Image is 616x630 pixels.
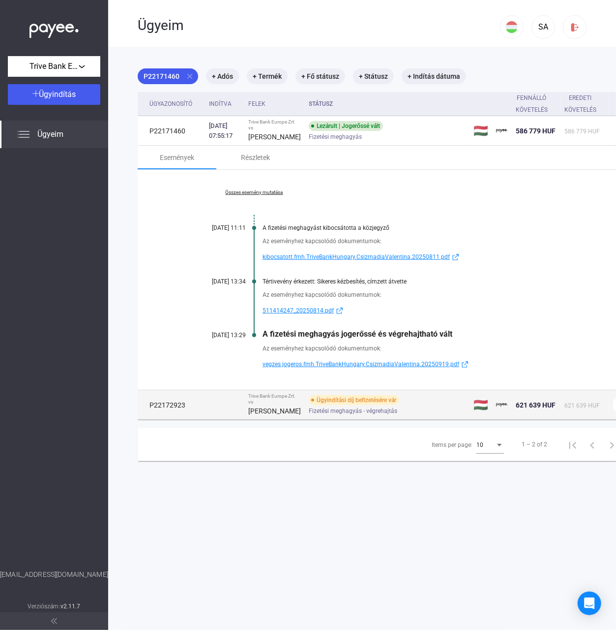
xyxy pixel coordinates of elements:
div: Indítva [209,98,232,110]
a: vegzes.jogeros.fmh.TriveBankHungary.CsizmadiaValentina.20250919.pdfexternal-link-blue [263,358,596,370]
span: 10 [476,441,483,448]
button: First page [563,435,583,454]
div: Items per page: [432,439,472,451]
img: logout-red [570,22,580,32]
div: Ügyazonosító [149,98,201,110]
span: Ügyeim [37,128,63,140]
div: Indítva [209,98,240,110]
img: arrow-double-left-grey.svg [51,618,57,624]
span: Trive Bank Europe Zrt. [29,61,79,72]
div: Az eseményhez kapcsolódó dokumentumok: [263,344,596,353]
mat-chip: + Fő státusz [295,68,345,84]
div: Eredeti követelés [564,92,596,116]
div: Ügyeim [138,17,500,34]
img: plus-white.svg [32,90,39,97]
mat-icon: close [185,72,194,81]
div: Az eseményhez kapcsolódó dokumentumok: [263,236,596,246]
div: [DATE] 07:55:17 [209,121,240,141]
span: kibocsatott.fmh.TriveBankHungary.CsizmadiaValentina.20250811.pdf [263,251,450,263]
img: HU [506,21,518,33]
img: payee-logo [496,399,508,411]
img: external-link-blue [459,361,471,368]
span: Fizetési meghagyás [309,131,362,143]
span: 586 779 HUF [516,127,556,135]
td: 🇭🇺 [469,116,492,146]
button: logout-red [563,15,587,39]
div: Események [160,152,194,163]
mat-chip: P22171460 [138,68,198,84]
div: Felek [248,98,301,110]
div: Fennálló követelés [516,92,548,116]
button: Ügyindítás [8,84,100,105]
div: Trive Bank Europe Zrt. vs [248,393,301,405]
div: Az eseményhez kapcsolódó dokumentumok: [263,290,596,300]
mat-chip: + Adós [206,68,239,84]
a: Összes esemény mutatása [187,189,322,195]
div: [DATE] 11:11 [187,224,246,231]
div: SA [535,21,552,33]
mat-chip: + Indítás dátuma [402,68,466,84]
div: [DATE] 13:29 [187,332,246,339]
div: Trive Bank Europe Zrt. vs [248,119,301,131]
strong: v2.11.7 [60,603,81,610]
div: Részletek [241,152,270,163]
button: SA [531,15,555,39]
img: white-payee-white-dot.svg [29,18,79,38]
mat-chip: + Státusz [353,68,394,84]
div: Felek [248,98,265,110]
div: Eredeti követelés [564,92,605,116]
div: Ügyindítási díj befizetésére vár [309,395,399,405]
a: 511414247_20250814.pdfexternal-link-blue [263,305,596,316]
span: vegzes.jogeros.fmh.TriveBankHungary.CsizmadiaValentina.20250919.pdf [263,358,459,370]
td: 🇭🇺 [469,390,492,420]
strong: [PERSON_NAME] [248,133,301,141]
div: Lezárult | Jogerőssé vált [309,121,383,131]
span: 586 779 HUF [564,128,600,135]
a: kibocsatott.fmh.TriveBankHungary.CsizmadiaValentina.20250811.pdfexternal-link-blue [263,251,596,263]
div: A fizetési meghagyás jogerőssé és végrehajtható vált [263,329,596,339]
button: HU [500,15,524,39]
img: payee-logo [496,125,508,137]
td: P22172923 [138,390,205,420]
div: [DATE] 13:34 [187,278,246,285]
span: 621 639 HUF [564,402,600,409]
mat-chip: + Termék [247,68,288,84]
div: 1 – 2 of 2 [522,439,547,450]
td: P22171460 [138,116,205,146]
span: 511414247_20250814.pdf [263,305,334,316]
img: list.svg [18,128,29,140]
strong: [PERSON_NAME] [248,407,301,415]
th: Státusz [305,92,469,116]
div: Tértivevény érkezett: Sikeres kézbesítés, címzett átvette [263,278,596,285]
span: Ügyindítás [39,90,76,99]
div: Ügyazonosító [149,98,192,110]
mat-select: Items per page: [476,439,504,450]
button: Trive Bank Europe Zrt. [8,56,100,77]
div: Open Intercom Messenger [578,592,601,615]
div: A fizetési meghagyást kibocsátotta a közjegyző [263,224,596,231]
div: Fennálló követelés [516,92,557,116]
img: external-link-blue [450,253,462,261]
span: 621 639 HUF [516,401,556,409]
img: external-link-blue [334,307,346,315]
span: Fizetési meghagyás - végrehajtás [309,405,397,417]
button: Previous page [583,435,602,454]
